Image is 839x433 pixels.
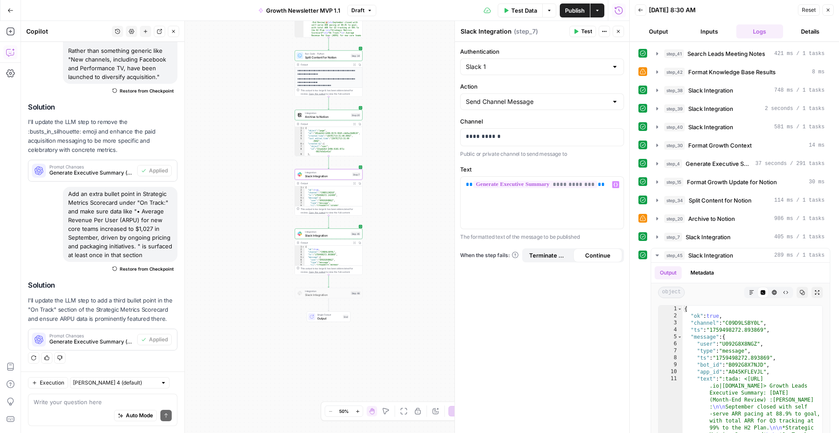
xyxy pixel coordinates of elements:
[149,167,168,175] span: Applied
[295,197,305,199] div: 5
[305,114,349,119] span: Archive to Notion
[686,233,731,241] span: Slack Integration
[651,47,830,61] button: 421 ms / 1 tasks
[688,214,735,223] span: Archive to Notion
[651,120,830,134] button: 581 ms / 1 tasks
[560,3,590,17] button: Publish
[787,24,834,38] button: Details
[664,214,685,223] span: step_20
[28,377,68,388] button: Execution
[461,27,512,36] textarea: Slack Integration
[774,86,825,94] span: 748 ms / 1 tasks
[774,123,825,131] span: 581 ms / 1 tasks
[295,130,305,132] div: 2
[301,241,350,244] div: Output
[309,211,326,214] span: Copy the output
[635,24,682,38] button: Output
[664,178,683,186] span: step_15
[305,292,349,297] span: Slack Integration
[120,87,174,94] span: Restore from Checkpoint
[253,3,346,17] button: Growth Newsletter MVP 1.1
[114,410,157,421] button: Auto Mode
[651,212,830,226] button: 986 ms / 1 tasks
[664,251,685,260] span: step_45
[28,117,177,155] p: I'll update the LLM step to remove the :busts_in_silhouette: emoji and enhance the paid acquisiti...
[651,230,830,244] button: 405 ms / 1 tasks
[301,267,361,274] div: This output is too large & has been abbreviated for review. to view the full content.
[295,229,363,275] div: IntegrationSlack IntegrationStep 45Output{ "ok":true, "channel":"C09D9LSBY0L", "ts":"1759498272.8...
[352,172,361,176] div: Step 7
[460,251,519,259] a: When the step fails:
[305,230,349,234] span: Integration
[651,65,830,79] button: 8 ms
[295,145,305,148] div: 7
[137,165,172,176] button: Applied
[651,193,830,207] button: 114 ms / 1 tasks
[688,68,776,76] span: Format Knowledge Base Results
[664,68,685,76] span: step_42
[302,156,305,158] span: Toggle code folding, rows 10 through 13
[295,186,305,189] div: 1
[295,251,305,254] div: 3
[460,165,624,174] label: Text
[460,47,624,56] label: Authentication
[295,194,305,197] div: 4
[664,141,685,150] span: step_30
[295,202,305,205] div: 7
[73,378,157,387] input: Claude Sonnet 4 (default)
[49,169,134,177] span: Generate Executive Summary (step_4)
[659,306,683,313] div: 1
[49,333,134,338] span: Prompt Changes
[266,6,340,15] span: Growth Newsletter MVP 1.1
[565,6,585,15] span: Publish
[736,24,784,38] button: Logs
[658,287,685,298] span: object
[295,288,363,299] div: IntegrationSlack IntegrationStep 48
[26,27,109,36] div: Copilot
[40,379,64,387] span: Execution
[295,189,305,192] div: 2
[343,315,349,319] div: End
[49,338,134,346] span: Generate Executive Summary (step_4)
[685,266,719,279] button: Metadata
[677,306,682,313] span: Toggle code folding, rows 1 through 304
[651,157,830,171] button: 37 seconds / 291 tasks
[581,27,592,35] span: Test
[351,232,361,236] div: Step 45
[295,264,305,267] div: 8
[460,117,624,126] label: Channel
[305,174,350,178] span: Slack Integration
[688,86,733,95] span: Slack Integration
[295,312,363,322] div: Single OutputOutputEnd
[585,251,610,260] span: Continue
[298,291,302,296] img: Slack-mark-RGB.png
[305,233,349,237] span: Slack Integration
[659,361,683,368] div: 9
[809,141,825,149] span: 14 ms
[659,333,683,340] div: 5
[498,3,542,17] button: Test Data
[664,159,682,168] span: step_4
[295,135,305,137] div: 4
[305,55,349,59] span: Split Content for Notion
[659,313,683,320] div: 2
[295,169,363,216] div: IntegrationSlack IntegrationStep 7Output{ "ok":true, "channel":"C09D51JKD18", "ts":"1759498272.14...
[309,271,326,273] span: Copy the output
[302,143,305,145] span: Toggle code folding, rows 6 through 9
[774,50,825,58] span: 421 ms / 1 tasks
[664,49,684,58] span: step_41
[305,111,349,115] span: Integration
[149,336,168,344] span: Applied
[688,251,733,260] span: Slack Integration
[305,171,350,174] span: Integration
[812,68,825,76] span: 8 ms
[659,326,683,333] div: 4
[317,316,341,320] span: Output
[295,110,363,156] div: IntegrationArchive to NotionStep 20Output{ "object":"page", "id":"281ab2b3-b496-81f4-93d5-cbb5ac8...
[347,5,376,16] button: Draft
[569,26,596,37] button: Test
[295,143,305,145] div: 6
[529,251,568,260] span: Terminate Workflow
[317,313,341,316] span: Single Output
[305,52,349,55] span: Run Code · Python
